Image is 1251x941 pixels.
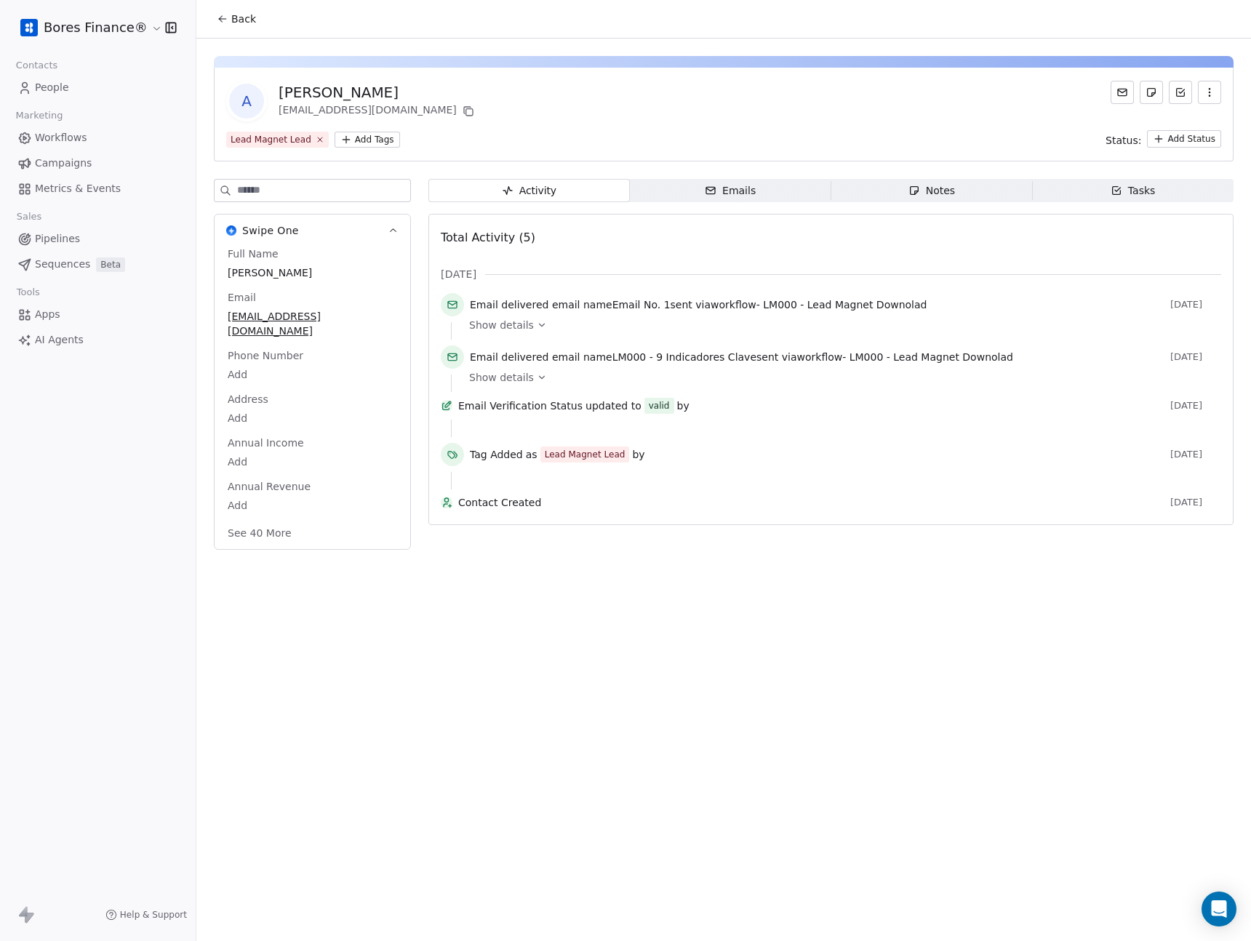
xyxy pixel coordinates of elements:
[1111,183,1156,199] div: Tasks
[225,247,281,261] span: Full Name
[219,520,300,546] button: See 40 More
[545,448,625,461] div: Lead Magnet Lead
[612,351,756,363] span: LM000 - 9 Indicadores Clave
[763,299,927,311] span: LM000 - Lead Magnet Downolad
[225,436,307,450] span: Annual Income
[225,479,313,494] span: Annual Revenue
[279,82,477,103] div: [PERSON_NAME]
[35,231,80,247] span: Pipelines
[612,299,671,311] span: Email No. 1
[231,12,256,26] span: Back
[677,399,690,413] span: by
[208,6,265,32] button: Back
[9,55,64,76] span: Contacts
[35,156,92,171] span: Campaigns
[225,290,259,305] span: Email
[441,231,535,244] span: Total Activity (5)
[470,351,548,363] span: Email delivered
[96,257,125,272] span: Beta
[649,399,670,413] div: valid
[12,151,184,175] a: Campaigns
[279,103,477,120] div: [EMAIL_ADDRESS][DOMAIN_NAME]
[1106,133,1141,148] span: Status:
[1170,497,1221,508] span: [DATE]
[35,257,90,272] span: Sequences
[1170,400,1221,412] span: [DATE]
[12,328,184,352] a: AI Agents
[470,297,927,312] span: email name sent via workflow -
[469,370,1211,385] a: Show details
[35,80,69,95] span: People
[231,133,311,146] div: Lead Magnet Lead
[225,348,306,363] span: Phone Number
[10,206,48,228] span: Sales
[10,281,46,303] span: Tools
[12,303,184,327] a: Apps
[35,181,121,196] span: Metrics & Events
[228,411,397,425] span: Add
[12,227,184,251] a: Pipelines
[225,392,271,407] span: Address
[35,130,87,145] span: Workflows
[215,215,410,247] button: Swipe OneSwipe One
[229,84,264,119] span: A
[470,350,1013,364] span: email name sent via workflow -
[1170,351,1221,363] span: [DATE]
[35,307,60,322] span: Apps
[228,265,397,280] span: [PERSON_NAME]
[17,15,155,40] button: Bores Finance®
[226,225,236,236] img: Swipe One
[1202,892,1236,926] div: Open Intercom Messenger
[12,126,184,150] a: Workflows
[228,367,397,382] span: Add
[12,76,184,100] a: People
[908,183,955,199] div: Notes
[632,447,644,462] span: by
[12,252,184,276] a: SequencesBeta
[469,318,534,332] span: Show details
[20,19,38,36] img: White%20Modern%20Minimalist%20Signatur%20(7).png
[470,299,548,311] span: Email delivered
[1170,449,1221,460] span: [DATE]
[228,309,397,338] span: [EMAIL_ADDRESS][DOMAIN_NAME]
[120,909,187,921] span: Help & Support
[105,909,187,921] a: Help & Support
[242,223,299,238] span: Swipe One
[12,177,184,201] a: Metrics & Events
[44,18,148,37] span: Bores Finance®
[470,447,523,462] span: Tag Added
[35,332,84,348] span: AI Agents
[469,370,534,385] span: Show details
[526,447,537,462] span: as
[215,247,410,549] div: Swipe OneSwipe One
[850,351,1013,363] span: LM000 - Lead Magnet Downolad
[335,132,400,148] button: Add Tags
[585,399,642,413] span: updated to
[469,318,1211,332] a: Show details
[441,267,476,281] span: [DATE]
[228,455,397,469] span: Add
[458,495,1164,510] span: Contact Created
[458,399,583,413] span: Email Verification Status
[228,498,397,513] span: Add
[9,105,69,127] span: Marketing
[705,183,756,199] div: Emails
[1147,130,1221,148] button: Add Status
[1170,299,1221,311] span: [DATE]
